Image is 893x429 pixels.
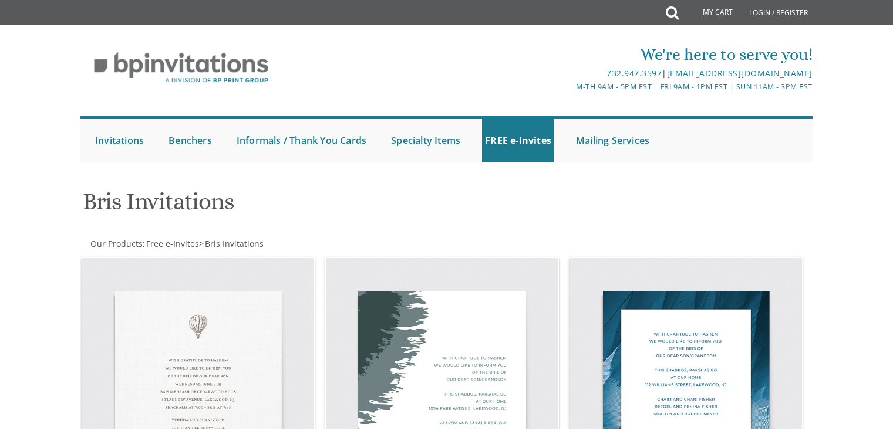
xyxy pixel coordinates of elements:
[205,238,264,249] span: Bris Invitations
[89,238,143,249] a: Our Products
[573,119,652,162] a: Mailing Services
[325,81,813,93] div: M-Th 9am - 5pm EST | Fri 9am - 1pm EST | Sun 11am - 3pm EST
[199,238,264,249] span: >
[234,119,369,162] a: Informals / Thank You Cards
[844,382,881,417] iframe: chat widget
[204,238,264,249] a: Bris Invitations
[325,43,813,66] div: We're here to serve you!
[146,238,199,249] span: Free e-Invites
[80,43,282,92] img: BP Invitation Loft
[325,66,813,81] div: |
[482,119,554,162] a: FREE e-Invites
[678,1,741,25] a: My Cart
[92,119,147,162] a: Invitations
[83,189,562,223] h1: Bris Invitations
[388,119,463,162] a: Specialty Items
[80,238,447,250] div: :
[667,68,813,79] a: [EMAIL_ADDRESS][DOMAIN_NAME]
[145,238,199,249] a: Free e-Invites
[606,68,662,79] a: 732.947.3597
[166,119,215,162] a: Benchers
